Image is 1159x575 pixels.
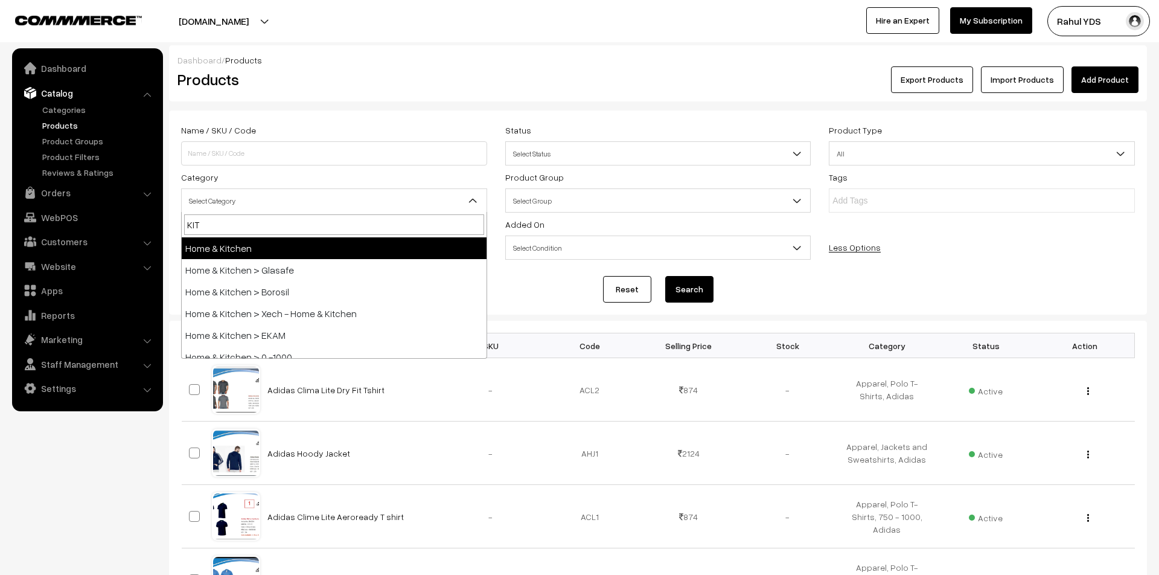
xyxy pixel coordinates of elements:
[505,236,811,260] span: Select Condition
[829,242,881,252] a: Less Options
[639,485,738,548] td: 874
[832,194,938,207] input: Add Tags
[540,422,639,485] td: AHJ1
[891,66,973,93] button: Export Products
[15,255,159,277] a: Website
[441,358,540,422] td: -
[829,141,1135,165] span: All
[136,6,291,36] button: [DOMAIN_NAME]
[182,190,487,211] span: Select Category
[505,141,811,165] span: Select Status
[505,218,544,231] label: Added On
[15,82,159,104] a: Catalog
[866,7,939,34] a: Hire an Expert
[39,166,159,179] a: Reviews & Ratings
[177,70,486,89] h2: Products
[177,55,222,65] a: Dashboard
[182,346,487,368] li: Home & Kitchen > 0 -1000
[738,333,837,358] th: Stock
[665,276,714,303] button: Search
[39,103,159,116] a: Categories
[1087,387,1089,395] img: Menu
[540,485,639,548] td: ACL1
[15,182,159,204] a: Orders
[981,66,1064,93] a: Import Products
[969,509,1003,524] span: Active
[1087,451,1089,458] img: Menu
[267,448,350,458] a: Adidas Hoody Jacket
[15,207,159,228] a: WebPOS
[225,55,262,65] span: Products
[738,485,837,548] td: -
[505,171,564,184] label: Product Group
[639,358,738,422] td: 874
[267,512,404,522] a: Adidas Clime Lite Aeroready T shirt
[182,303,487,324] li: Home & Kitchen > Xech - Home & Kitchen
[1087,514,1089,522] img: Menu
[837,485,936,548] td: Apparel, Polo T-Shirts, 750 - 1000, Adidas
[15,353,159,375] a: Staff Management
[506,190,811,211] span: Select Group
[15,377,159,399] a: Settings
[15,329,159,350] a: Marketing
[738,422,837,485] td: -
[969,382,1003,397] span: Active
[39,119,159,132] a: Products
[950,7,1032,34] a: My Subscription
[181,141,487,165] input: Name / SKU / Code
[829,171,848,184] label: Tags
[540,333,639,358] th: Code
[837,333,936,358] th: Category
[1071,66,1138,93] a: Add Product
[1126,12,1144,30] img: user
[15,12,121,27] a: COMMMERCE
[441,485,540,548] td: -
[506,143,811,164] span: Select Status
[15,16,142,25] img: COMMMERCE
[182,281,487,303] li: Home & Kitchen > Borosil
[506,237,811,259] span: Select Condition
[1035,333,1134,358] th: Action
[738,358,837,422] td: -
[540,358,639,422] td: ACL2
[829,143,1134,164] span: All
[177,54,1138,66] div: /
[441,422,540,485] td: -
[829,124,882,137] label: Product Type
[181,188,487,213] span: Select Category
[837,358,936,422] td: Apparel, Polo T-Shirts, Adidas
[505,124,531,137] label: Status
[181,124,256,137] label: Name / SKU / Code
[15,231,159,252] a: Customers
[182,237,487,259] li: Home & Kitchen
[182,324,487,346] li: Home & Kitchen > EKAM
[837,422,936,485] td: Apparel, Jackets and Sweatshirts, Adidas
[639,333,738,358] th: Selling Price
[969,445,1003,461] span: Active
[441,333,540,358] th: SKU
[936,333,1035,358] th: Status
[15,280,159,301] a: Apps
[181,171,219,184] label: Category
[267,385,385,395] a: Adidas Clima Lite Dry Fit Tshirt
[15,304,159,326] a: Reports
[15,57,159,79] a: Dashboard
[39,150,159,163] a: Product Filters
[39,135,159,147] a: Product Groups
[505,188,811,213] span: Select Group
[182,259,487,281] li: Home & Kitchen > Glasafe
[603,276,651,303] a: Reset
[639,422,738,485] td: 2124
[1047,6,1150,36] button: Rahul YDS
